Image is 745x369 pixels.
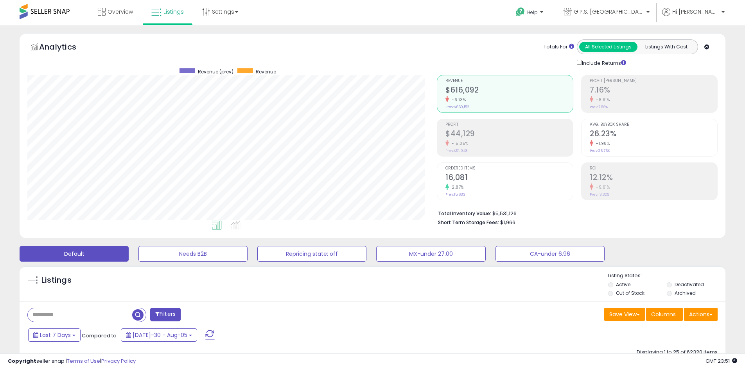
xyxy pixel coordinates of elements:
span: Revenue (prev) [198,68,233,75]
h2: $44,129 [445,129,573,140]
b: Total Inventory Value: [438,210,491,217]
small: -1.98% [593,141,610,146]
span: G.P.S. [GEOGRAPHIC_DATA] [574,8,644,16]
div: Totals For [544,43,574,51]
span: $1,966 [500,219,515,226]
p: Listing States: [608,272,725,280]
strong: Copyright [8,357,36,365]
label: Deactivated [675,281,704,288]
span: Revenue [256,68,276,75]
li: $5,531,126 [438,208,712,217]
button: Last 7 Days [28,328,81,342]
small: -6.73% [449,97,466,103]
span: Revenue [445,79,573,83]
a: Terms of Use [67,357,100,365]
button: Actions [684,308,718,321]
a: Privacy Policy [101,357,136,365]
h5: Listings [41,275,72,286]
button: Default [20,246,129,262]
span: Ordered Items [445,166,573,171]
h5: Analytics [39,41,92,54]
h2: 12.12% [590,173,717,184]
button: Needs B2B [138,246,248,262]
span: Listings [163,8,184,16]
span: ROI [590,166,717,171]
span: Avg. Buybox Share [590,123,717,127]
small: -9.01% [593,184,610,190]
label: Active [616,281,630,288]
button: Save View [604,308,645,321]
span: Hi [PERSON_NAME] [672,8,719,16]
span: Compared to: [82,332,118,339]
span: Columns [651,310,676,318]
small: Prev: $660,512 [445,105,469,109]
button: Columns [646,308,683,321]
h2: $616,092 [445,86,573,96]
span: Profit [445,123,573,127]
button: MX-under 27.00 [376,246,485,262]
span: Last 7 Days [40,331,71,339]
h2: 7.16% [590,86,717,96]
h2: 26.23% [590,129,717,140]
i: Get Help [515,7,525,17]
button: [DATE]-30 - Aug-05 [121,328,197,342]
small: Prev: 13.32% [590,192,609,197]
button: Listings With Cost [637,42,695,52]
span: [DATE]-30 - Aug-05 [133,331,187,339]
button: CA-under 6.96 [495,246,605,262]
small: 2.87% [449,184,464,190]
small: -15.05% [449,141,469,146]
div: Include Returns [571,58,635,67]
h2: 16,081 [445,173,573,184]
small: Prev: $51,948 [445,148,467,153]
span: Help [527,9,538,16]
small: Prev: 15,633 [445,192,465,197]
a: Hi [PERSON_NAME] [662,8,725,25]
button: Repricing state: off [257,246,366,262]
small: Prev: 26.76% [590,148,610,153]
span: Profit [PERSON_NAME] [590,79,717,83]
span: Overview [108,8,133,16]
small: Prev: 7.86% [590,105,608,109]
label: Out of Stock [616,290,644,296]
label: Archived [675,290,696,296]
small: -8.91% [593,97,610,103]
b: Short Term Storage Fees: [438,219,499,226]
button: Filters [150,308,181,321]
button: All Selected Listings [579,42,637,52]
div: seller snap | | [8,358,136,365]
span: 2025-08-13 23:51 GMT [706,357,737,365]
a: Help [510,1,551,25]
